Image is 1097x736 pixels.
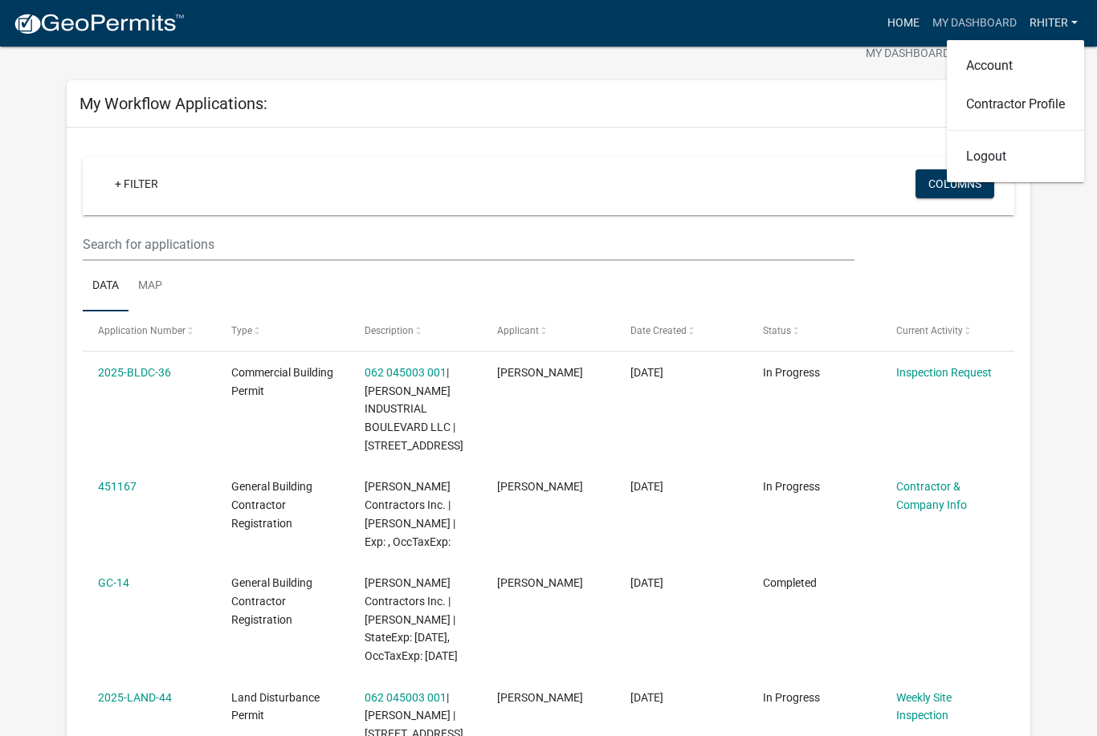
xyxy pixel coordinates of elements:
a: Contractor Profile [947,85,1084,124]
datatable-header-cell: Type [216,311,349,350]
span: Type [231,325,252,336]
input: Search for applications [83,228,854,261]
a: Data [83,261,128,312]
span: Application Number [98,325,186,336]
button: Columns [916,169,994,198]
a: My Dashboard [926,8,1023,39]
a: Logout [947,137,1084,176]
span: Commercial Building Permit [231,366,333,397]
span: My Dashboard Settings [866,45,1004,64]
span: E.R. Snell Contractors Inc. | Russell Hiter | StateExp: 06/30/2026, OccTaxExp: 12/31/2025 [365,576,458,662]
a: Weekly Site Inspection [896,691,952,722]
a: 062 045003 001 [365,691,447,704]
datatable-header-cell: Description [349,311,482,350]
datatable-header-cell: Status [748,311,881,350]
span: Current Activity [896,325,963,336]
span: Russell Hiter [497,366,583,379]
span: Description [365,325,414,336]
datatable-header-cell: Applicant [482,311,615,350]
span: Date Created [630,325,687,336]
span: Russell Hiter [497,576,583,589]
a: RHiter [1023,8,1084,39]
h5: My Workflow Applications: [80,94,267,113]
span: In Progress [763,366,820,379]
span: Applicant [497,325,539,336]
span: Russell Hiter [497,480,583,493]
div: RHiter [947,40,1084,182]
span: Completed [763,576,817,589]
span: Russell Hiter [497,691,583,704]
a: Inspection Request [896,366,992,379]
a: 062 045003 001 [365,366,447,379]
span: 07/17/2025 [630,480,663,493]
a: + Filter [102,169,171,198]
datatable-header-cell: Application Number [83,311,216,350]
a: Account [947,47,1084,85]
datatable-header-cell: Date Created [615,311,748,350]
span: General Building Contractor Registration [231,576,312,626]
span: General Building Contractor Registration [231,480,312,530]
datatable-header-cell: Current Activity [881,311,1014,350]
a: Map [128,261,172,312]
span: Land Disturbance Permit [231,691,320,722]
span: Status [763,325,791,336]
a: 2025-LAND-44 [98,691,172,704]
button: My Dashboard Settingssettings [853,39,1039,70]
a: Contractor & Company Info [896,480,967,511]
span: 07/17/2025 [630,366,663,379]
span: In Progress [763,480,820,493]
span: 07/08/2025 [630,691,663,704]
a: 2025-BLDC-36 [98,366,171,379]
span: 07/17/2025 [630,576,663,589]
a: Home [881,8,926,39]
a: GC-14 [98,576,129,589]
span: In Progress [763,691,820,704]
span: 062 045003 001 | PUTNAM INDUSTRIAL BOULEVARD LLC | 105 S INDUSTRIAL DR | Industrial Stand-Alone [365,366,463,452]
a: 451167 [98,480,137,493]
span: E.R. Snell Contractors Inc. | Russell Hiter | Exp: , OccTaxExp: [365,480,455,547]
